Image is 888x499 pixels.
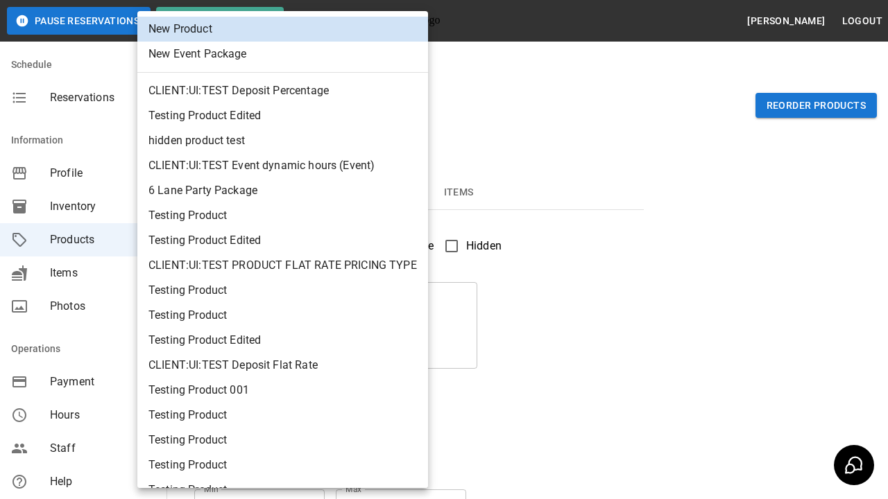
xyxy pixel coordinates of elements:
li: hidden product test [137,128,428,153]
li: New Event Package [137,42,428,67]
li: CLIENT:UI:TEST Event dynamic hours (Event) [137,153,428,178]
li: Testing Product [137,203,428,228]
li: CLIENT:UI:TEST Deposit Percentage [137,78,428,103]
li: Testing Product [137,303,428,328]
li: New Product [137,17,428,42]
li: Testing Product Edited [137,103,428,128]
li: CLIENT:UI:TEST Deposit Flat Rate [137,353,428,378]
li: Testing Product Edited [137,228,428,253]
li: Testing Product Edited [137,328,428,353]
li: Testing Product [137,278,428,303]
li: 6 Lane Party Package [137,178,428,203]
li: Testing Product [137,453,428,478]
li: Testing Product [137,403,428,428]
li: Testing Product 001 [137,378,428,403]
li: CLIENT:UI:TEST PRODUCT FLAT RATE PRICING TYPE [137,253,428,278]
li: Testing Product [137,428,428,453]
